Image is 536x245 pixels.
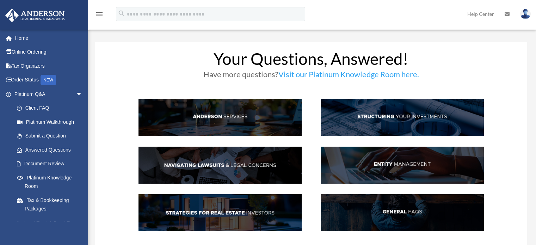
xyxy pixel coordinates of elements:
[138,51,484,71] h1: Your Questions, Answered!
[138,194,302,231] img: StratsRE_hdr
[5,73,93,87] a: Order StatusNEW
[5,87,93,101] a: Platinum Q&Aarrow_drop_down
[10,193,93,216] a: Tax & Bookkeeping Packages
[10,101,90,115] a: Client FAQ
[321,194,484,231] img: GenFAQ_hdr
[520,9,531,19] img: User Pic
[138,99,302,136] img: AndServ_hdr
[5,45,93,59] a: Online Ordering
[278,69,419,82] a: Visit our Platinum Knowledge Room here.
[41,75,56,85] div: NEW
[95,10,104,18] i: menu
[95,12,104,18] a: menu
[76,87,90,102] span: arrow_drop_down
[10,129,93,143] a: Submit a Question
[10,216,93,230] a: Land Trust & Deed Forum
[5,59,93,73] a: Tax Organizers
[3,8,67,22] img: Anderson Advisors Platinum Portal
[321,147,484,184] img: EntManag_hdr
[138,71,484,82] h3: Have more questions?
[118,10,125,17] i: search
[5,31,93,45] a: Home
[138,147,302,184] img: NavLaw_hdr
[10,143,93,157] a: Answered Questions
[10,171,93,193] a: Platinum Knowledge Room
[10,157,93,171] a: Document Review
[10,115,93,129] a: Platinum Walkthrough
[321,99,484,136] img: StructInv_hdr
